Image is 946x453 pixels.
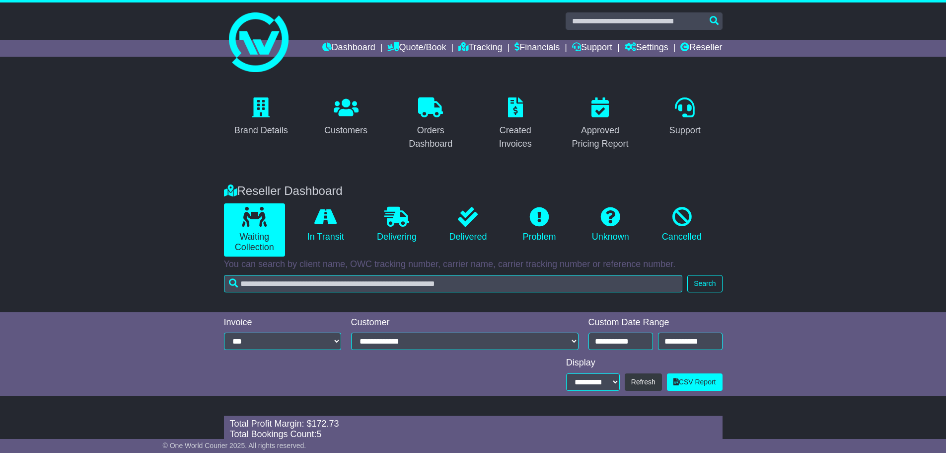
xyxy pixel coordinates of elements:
p: You can search by client name, OWC tracking number, carrier name, carrier tracking number or refe... [224,259,723,270]
a: Approved Pricing Report [563,94,638,154]
a: Created Invoices [478,94,553,154]
a: Cancelled [651,203,712,246]
a: Unknown [580,203,641,246]
a: Quote/Book [387,40,446,57]
button: Refresh [625,373,662,391]
a: Dashboard [322,40,375,57]
span: 5 [317,429,322,439]
span: © One World Courier 2025. All rights reserved. [163,442,306,450]
a: Reseller [680,40,722,57]
div: Total Bookings Count: [230,429,717,440]
a: Problem [509,203,570,246]
div: Invoice [224,317,341,328]
a: Financials [514,40,560,57]
div: Orders Dashboard [400,124,462,151]
div: Created Invoices [485,124,547,151]
a: Delivered [437,203,499,246]
div: Customer [351,317,579,328]
div: Customers [324,124,367,137]
a: Delivering [366,203,427,246]
div: Display [566,358,723,368]
a: Settings [625,40,668,57]
a: CSV Report [667,373,723,391]
span: 172.73 [312,419,339,429]
a: Customers [318,94,374,141]
div: Approved Pricing Report [569,124,631,151]
div: Custom Date Range [588,317,723,328]
a: Support [663,94,707,141]
div: Brand Details [234,124,288,137]
button: Search [687,275,722,292]
div: Reseller Dashboard [219,184,728,198]
div: Support [669,124,701,137]
a: Waiting Collection [224,203,285,257]
div: Total Profit Margin: $ [230,419,717,430]
a: Brand Details [228,94,294,141]
a: Orders Dashboard [393,94,468,154]
a: Tracking [458,40,502,57]
a: In Transit [295,203,356,246]
a: Support [572,40,612,57]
